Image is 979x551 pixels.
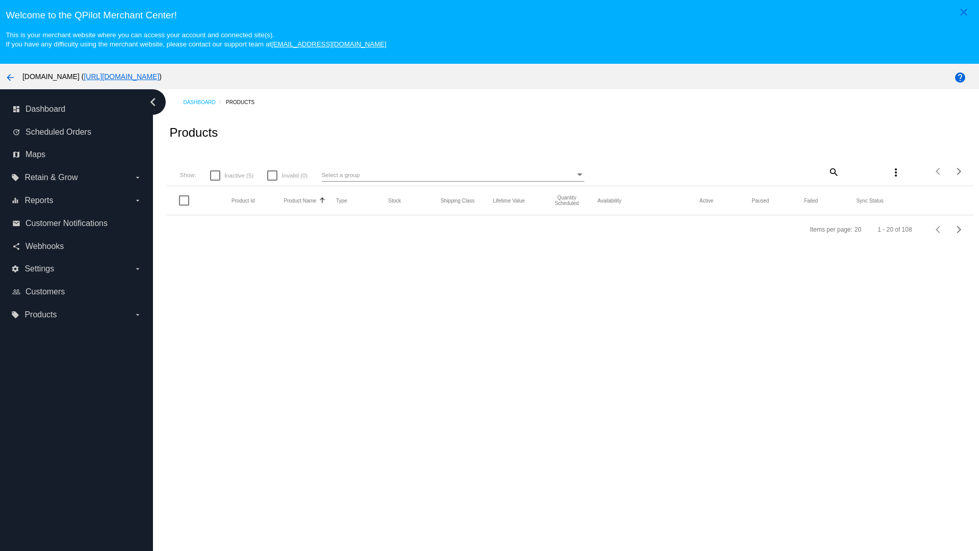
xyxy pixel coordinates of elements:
button: Change sorting for QuantityScheduled [545,195,588,206]
div: 20 [855,226,861,233]
button: Previous page [929,219,949,240]
i: map [12,151,20,159]
span: Dashboard [25,105,65,114]
h2: Products [169,126,218,140]
i: share [12,242,20,251]
small: This is your merchant website where you can access your account and connected site(s). If you hav... [6,31,386,48]
mat-icon: search [827,164,839,180]
span: Reports [24,196,53,205]
mat-icon: close [958,6,970,18]
button: Change sorting for ValidationErrorCode [856,197,883,204]
button: Change sorting for StockLevel [389,197,401,204]
mat-header-cell: Availability [598,198,700,204]
button: Change sorting for ExternalId [231,197,255,204]
div: Items per page: [810,226,852,233]
span: Customers [25,287,65,296]
i: arrow_drop_down [134,311,142,319]
a: Dashboard [183,94,226,110]
mat-icon: more_vert [890,166,902,179]
h3: Welcome to the QPilot Merchant Center! [6,10,973,21]
i: dashboard [12,105,20,113]
i: email [12,219,20,228]
i: local_offer [11,311,19,319]
a: [URL][DOMAIN_NAME] [84,72,159,81]
button: Next page [949,219,969,240]
a: share Webhooks [12,238,142,255]
a: dashboard Dashboard [12,101,142,117]
button: Change sorting for LifetimeValue [493,197,525,204]
i: update [12,128,20,136]
span: Invalid (0) [281,169,307,182]
span: [DOMAIN_NAME] ( ) [22,72,162,81]
span: Products [24,310,57,319]
button: Next page [949,161,969,182]
button: Change sorting for ProductName [284,197,317,204]
span: Inactive (5) [224,169,253,182]
span: Show: [179,171,196,178]
a: people_outline Customers [12,284,142,300]
span: Settings [24,264,54,273]
button: Change sorting for ProductType [336,197,347,204]
a: update Scheduled Orders [12,124,142,140]
div: 1 - 20 of 108 [878,226,912,233]
span: Webhooks [25,242,64,251]
i: local_offer [11,173,19,182]
button: Previous page [929,161,949,182]
span: Scheduled Orders [25,128,91,137]
i: equalizer [11,196,19,205]
a: [EMAIL_ADDRESS][DOMAIN_NAME] [271,40,387,48]
i: arrow_drop_down [134,265,142,273]
button: Change sorting for ShippingClass [441,197,475,204]
button: Change sorting for TotalQuantityScheduledActive [700,197,713,204]
span: Retain & Grow [24,173,78,182]
i: arrow_drop_down [134,196,142,205]
i: settings [11,265,19,273]
mat-select: Select a group [322,169,584,182]
mat-icon: help [954,71,966,84]
i: chevron_left [145,94,161,110]
i: people_outline [12,288,20,296]
button: Change sorting for TotalQuantityFailed [804,197,818,204]
a: email Customer Notifications [12,215,142,232]
span: Maps [25,150,45,159]
a: map Maps [12,146,142,163]
a: Products [226,94,264,110]
mat-icon: arrow_back [4,71,16,84]
span: Select a group [322,171,360,178]
button: Change sorting for TotalQuantityScheduledPaused [752,197,769,204]
i: arrow_drop_down [134,173,142,182]
span: Customer Notifications [25,219,108,228]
